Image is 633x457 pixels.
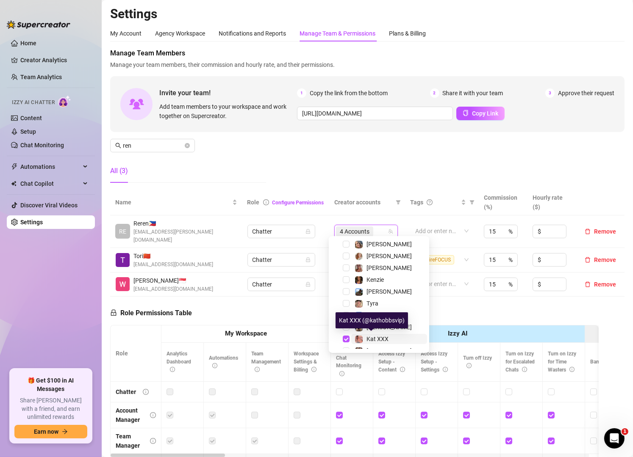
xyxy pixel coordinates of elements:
span: Remove [594,228,616,235]
span: lock [305,229,311,234]
span: Earn now [34,428,58,435]
span: Chat Copilot [20,177,81,190]
span: Copy Link [472,110,498,117]
img: logo-BBDzfeDw.svg [7,20,70,29]
img: Kenzie [355,276,363,284]
span: Select tree node [343,312,350,319]
span: search [115,143,121,149]
h5: Role Permissions Table [110,308,192,318]
span: [PERSON_NAME] [366,241,412,248]
span: Team Management [251,351,281,373]
img: Warren Purificacion [116,277,130,291]
div: Notifications and Reports [219,29,286,38]
span: [PERSON_NAME] 🇸🇬 [133,276,213,285]
span: Chatter [253,278,310,291]
span: Access Izzy Setup - Content [378,351,405,373]
span: info-circle [170,367,175,372]
span: Select tree node [343,253,350,259]
a: Settings [20,219,43,226]
span: info-circle [212,363,217,368]
span: delete [585,228,591,234]
a: Chat Monitoring [20,142,64,149]
span: info-circle [263,199,269,205]
div: My Account [110,29,142,38]
span: Bank [590,359,610,365]
span: 1 [622,428,628,435]
span: Access Izzy Setup - Settings [421,351,448,373]
button: Copy Link [456,107,505,120]
img: Amy Pond [355,253,363,260]
span: Invite your team! [159,88,297,98]
span: Manage Team Members [110,48,625,58]
span: Tags [410,198,423,207]
span: info-circle [255,367,260,372]
span: Automations [209,355,238,369]
button: Remove [581,226,619,237]
div: Team Manager [116,432,143,450]
span: info-circle [522,367,527,372]
span: Manage your team members, their commission and hourly rate, and their permissions. [110,60,625,69]
a: Home [20,40,36,47]
span: Copy the link from the bottom [310,88,388,98]
h2: Settings [110,6,625,22]
span: 4 Accounts [336,226,373,237]
span: 1 [297,88,306,98]
span: close-circle [185,143,190,148]
span: [EMAIL_ADDRESS][DOMAIN_NAME] [133,285,213,293]
span: Select tree node [343,347,350,354]
th: Role [111,325,161,382]
span: thunderbolt [11,163,18,170]
span: Workspace Settings & Billing [294,351,319,373]
a: Configure Permissions [272,200,324,206]
input: Search members [123,141,183,150]
strong: My Workspace [225,330,267,337]
span: Select tree node [343,264,350,271]
span: Analytics Dashboard [167,351,191,373]
span: Remove [594,256,616,263]
img: AI Chatter [58,95,71,107]
span: team [388,229,393,234]
span: NewHireFOCUS [412,255,454,264]
img: Caroline [355,347,363,355]
span: Role [247,199,260,206]
span: Select tree node [343,300,350,307]
div: All (3) [110,166,128,176]
span: [EMAIL_ADDRESS][DOMAIN_NAME] [133,261,213,269]
span: delete [585,281,591,287]
strong: Izzy AI [448,330,467,337]
div: Plans & Billing [389,29,426,38]
th: Commission (%) [479,190,527,215]
iframe: Intercom live chat [604,428,625,449]
span: question-circle [427,199,433,205]
span: Reren 🇵🇭 [133,219,237,228]
span: Automations [20,160,81,173]
span: Remove [594,281,616,288]
span: Izzy AI Chatter [12,99,55,107]
a: Content [20,115,42,121]
span: filter [394,196,403,209]
th: Hourly rate ($) [527,190,576,215]
span: Turn on Izzy for Escalated Chats [505,351,535,373]
span: Turn on Izzy for Time Wasters [548,351,576,373]
span: Marz [366,312,380,319]
span: lock [110,309,117,316]
a: Creator Analytics [20,53,88,67]
span: info-circle [150,438,156,444]
span: 4 Accounts [340,227,369,236]
span: Add team members to your workspace and work together on Supercreator. [159,102,294,121]
span: Tyra [366,300,378,307]
th: Name [110,190,242,215]
a: Team Analytics [20,74,62,80]
span: info-circle [339,371,344,376]
span: 3 [545,88,555,98]
span: info-circle [443,367,448,372]
span: RE [119,227,126,236]
img: Jamie [355,264,363,272]
span: filter [468,196,476,209]
div: Account Manager [116,406,143,424]
span: info-circle [400,367,405,372]
span: Select tree node [343,336,350,342]
span: 2 [430,88,439,98]
span: 🎁 Get $100 in AI Messages [14,377,87,393]
span: Chatter [253,225,310,238]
